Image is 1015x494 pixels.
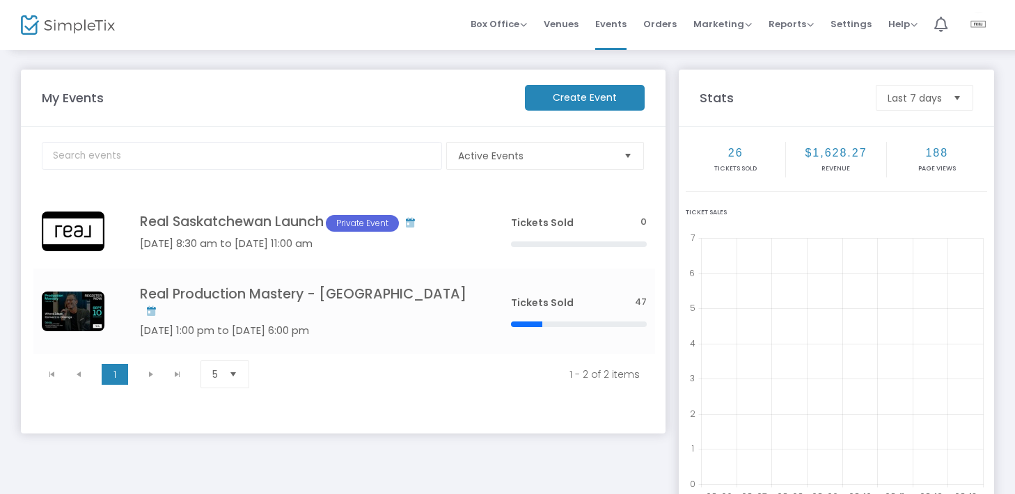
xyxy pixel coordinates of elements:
h5: [DATE] 1:00 pm to [DATE] 6:00 pm [140,324,469,337]
text: 5 [690,302,695,314]
span: Page 1 [102,364,128,385]
span: 47 [635,296,647,309]
button: Select [223,361,243,388]
m-button: Create Event [525,85,645,111]
h2: 26 [687,146,784,159]
span: Reports [769,17,814,31]
h4: Real Saskatchewan Launch [140,214,469,232]
h5: [DATE] 8:30 am to [DATE] 11:00 am [140,237,469,250]
span: Active Events [458,149,613,163]
span: Tickets Sold [511,216,574,230]
text: 2 [690,408,695,420]
span: 0 [640,216,647,229]
m-panel-title: My Events [35,88,518,107]
img: 250730RealProductionMasterySimpleTixBannerV06HO.jpg [42,292,104,331]
div: Ticket Sales [686,208,987,218]
kendo-pager-info: 1 - 2 of 2 items [274,367,640,381]
h2: $1,628.27 [787,146,884,159]
span: Events [595,6,627,42]
span: 5 [212,367,218,381]
span: Orders [643,6,677,42]
text: 7 [691,232,695,244]
button: Select [618,143,638,169]
span: Last 7 days [888,91,942,105]
p: Page Views [888,164,986,174]
text: 4 [690,337,695,349]
span: Help [888,17,918,31]
span: Marketing [693,17,752,31]
text: 0 [690,478,695,490]
span: Tickets Sold [511,296,574,310]
text: 1 [691,443,694,454]
p: Revenue [787,164,884,174]
h4: Real Production Mastery - [GEOGRAPHIC_DATA] [140,286,469,319]
input: Search events [42,142,442,170]
img: 638884517910534665RealLogoOutlineBlack3.jpg [42,212,104,251]
span: Box Office [471,17,527,31]
div: Data table [33,194,655,354]
h2: 188 [888,146,986,159]
m-panel-title: Stats [693,88,869,107]
text: 6 [689,266,695,278]
button: Select [947,86,967,110]
span: Venues [544,6,579,42]
p: Tickets sold [687,164,784,174]
span: Settings [831,6,872,42]
span: Private Event [326,215,399,232]
text: 3 [690,372,695,384]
